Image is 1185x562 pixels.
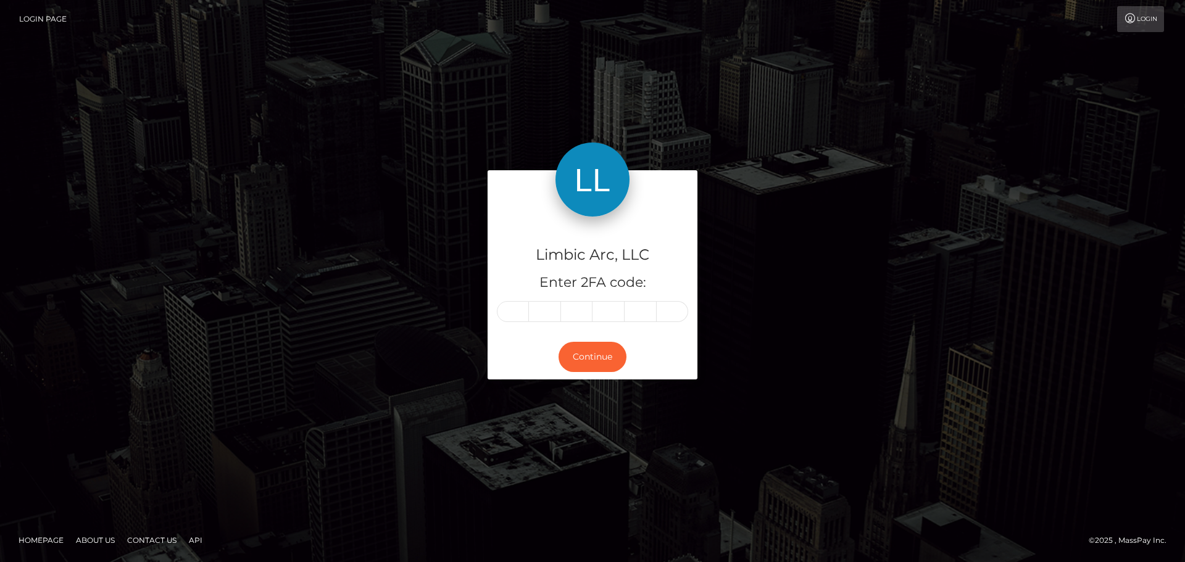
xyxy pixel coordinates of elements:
[497,244,688,266] h4: Limbic Arc, LLC
[559,342,626,372] button: Continue
[1117,6,1164,32] a: Login
[71,531,120,550] a: About Us
[497,273,688,292] h5: Enter 2FA code:
[19,6,67,32] a: Login Page
[184,531,207,550] a: API
[1089,534,1176,547] div: © 2025 , MassPay Inc.
[14,531,69,550] a: Homepage
[122,531,181,550] a: Contact Us
[555,143,630,217] img: Limbic Arc, LLC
